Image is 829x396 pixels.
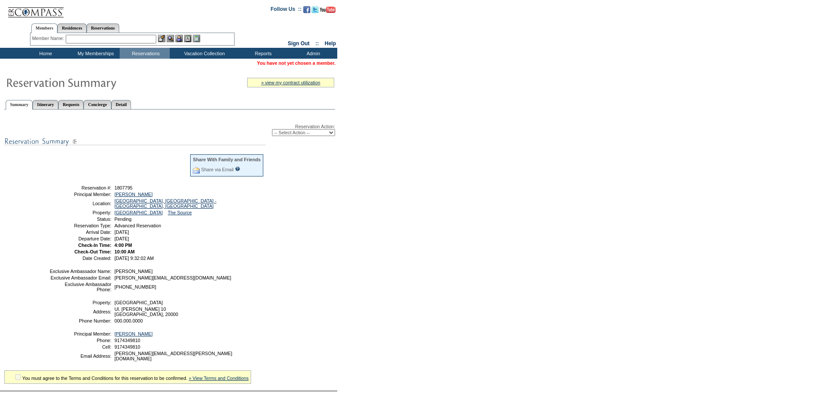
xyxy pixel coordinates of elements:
[49,236,111,241] td: Departure Date:
[193,157,261,162] div: Share With Family and Friends
[49,210,111,215] td: Property:
[4,136,265,147] img: subTtlResSummary.gif
[320,7,336,13] img: Subscribe to our YouTube Channel
[20,48,70,59] td: Home
[114,318,143,323] span: 000.000.0000
[49,256,111,261] td: Date Created:
[114,344,140,349] span: 9174349810
[49,344,111,349] td: Cell:
[31,23,58,33] a: Members
[49,331,111,336] td: Principal Member:
[57,23,87,33] a: Residences
[189,376,249,381] a: » View Terms and Conditions
[33,100,58,109] a: Itinerary
[74,249,111,254] strong: Check-Out Time:
[49,223,111,228] td: Reservation Type:
[325,40,336,47] a: Help
[6,100,33,110] a: Summary
[168,210,192,215] a: The Source
[114,192,153,197] a: [PERSON_NAME]
[49,275,111,280] td: Exclusive Ambassador Email:
[193,35,200,42] img: b_calculator.gif
[49,338,111,343] td: Phone:
[184,35,191,42] img: Reservations
[303,9,310,14] a: Become our fan on Facebook
[158,35,165,42] img: b_edit.gif
[114,198,216,209] a: [GEOGRAPHIC_DATA], [GEOGRAPHIC_DATA] - [GEOGRAPHIC_DATA], [GEOGRAPHIC_DATA]
[49,306,111,317] td: Address:
[49,198,111,209] td: Location:
[70,48,120,59] td: My Memberships
[49,318,111,323] td: Phone Number:
[111,100,131,109] a: Detail
[49,282,111,292] td: Exclusive Ambassador Phone:
[114,275,231,280] span: [PERSON_NAME][EMAIL_ADDRESS][DOMAIN_NAME]
[120,48,170,59] td: Reservations
[114,284,156,290] span: [PHONE_NUMBER]
[114,331,153,336] a: [PERSON_NAME]
[49,300,111,305] td: Property:
[114,300,163,305] span: [GEOGRAPHIC_DATA]
[49,185,111,190] td: Reservation #:
[288,40,309,47] a: Sign Out
[49,192,111,197] td: Principal Member:
[114,185,133,190] span: 1807795
[237,48,287,59] td: Reports
[303,6,310,13] img: Become our fan on Facebook
[78,243,111,248] strong: Check-In Time:
[49,269,111,274] td: Exclusive Ambassador Name:
[261,80,320,85] a: » view my contract utilization
[114,351,232,361] span: [PERSON_NAME][EMAIL_ADDRESS][PERSON_NAME][DOMAIN_NAME]
[49,216,111,222] td: Status:
[257,60,336,66] span: You have not yet chosen a member.
[271,5,302,16] td: Follow Us ::
[114,243,132,248] span: 4:00 PM
[235,166,240,171] input: What is this?
[170,48,237,59] td: Vacation Collection
[167,35,174,42] img: View
[312,6,319,13] img: Follow us on Twitter
[22,376,188,381] span: You must agree to the Terms and Conditions for this reservation to be confirmed.
[114,210,163,215] a: [GEOGRAPHIC_DATA]
[175,35,183,42] img: Impersonate
[114,269,153,274] span: [PERSON_NAME]
[49,230,111,235] td: Arrival Date:
[49,351,111,361] td: Email Address:
[114,223,161,228] span: Advanced Reservation
[114,338,140,343] span: 9174349810
[58,100,84,109] a: Requests
[114,216,131,222] span: Pending
[32,35,66,42] div: Member Name:
[201,167,234,172] a: Share via Email
[114,306,178,317] span: Ul. [PERSON_NAME] 10 [GEOGRAPHIC_DATA], 20000
[312,9,319,14] a: Follow us on Twitter
[315,40,319,47] span: ::
[87,23,119,33] a: Reservations
[114,249,134,254] span: 10:00 AM
[84,100,111,109] a: Concierge
[6,73,180,91] img: Reservaton Summary
[114,236,129,241] span: [DATE]
[4,124,335,136] div: Reservation Action:
[320,9,336,14] a: Subscribe to our YouTube Channel
[114,256,154,261] span: [DATE] 9:32:02 AM
[287,48,337,59] td: Admin
[114,230,129,235] span: [DATE]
